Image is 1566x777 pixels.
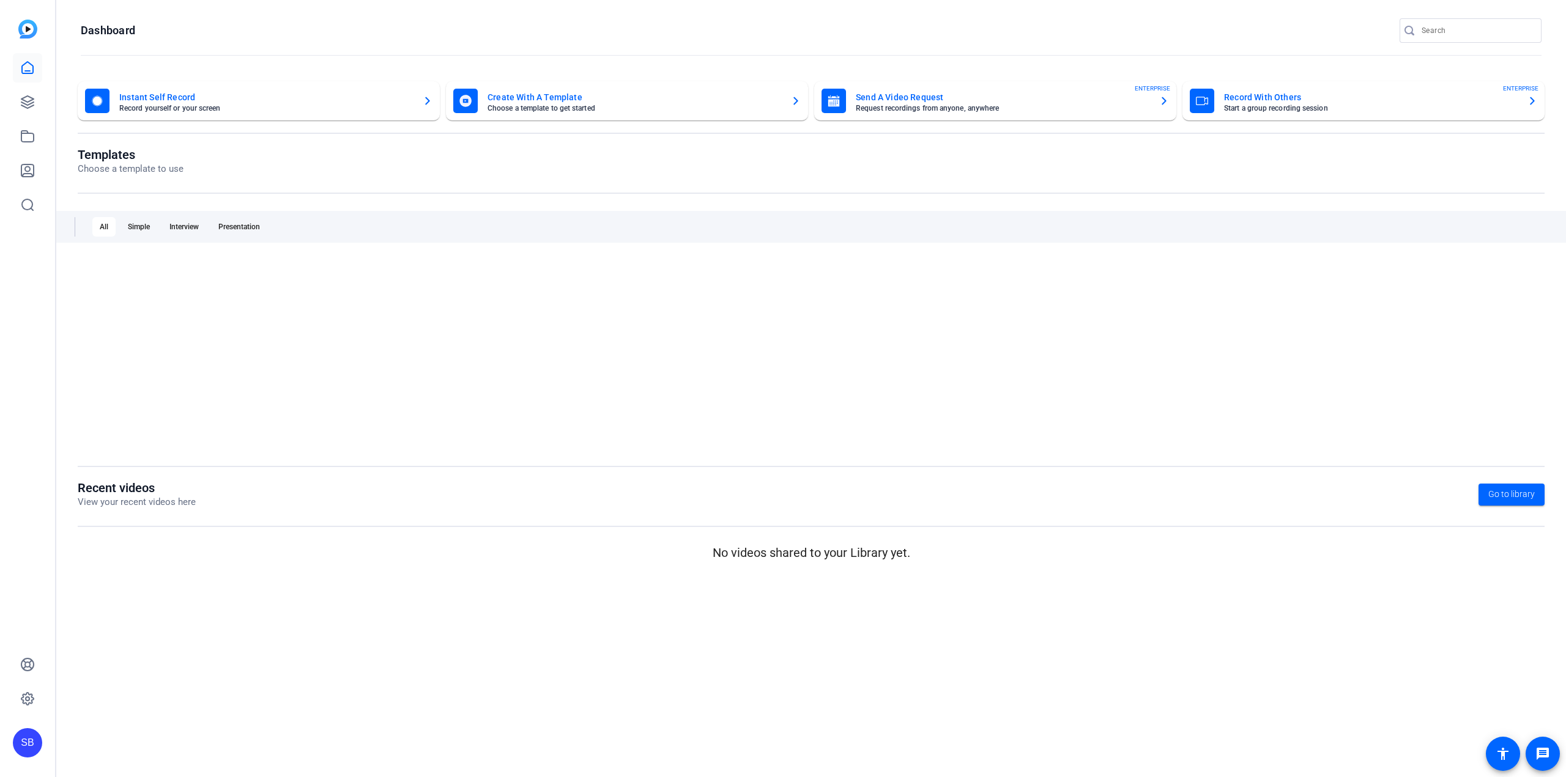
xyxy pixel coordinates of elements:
div: Presentation [211,217,267,237]
span: Go to library [1488,488,1535,501]
div: SB [13,728,42,757]
mat-card-title: Record With Others [1224,90,1518,105]
mat-card-title: Create With A Template [488,90,781,105]
mat-card-subtitle: Request recordings from anyone, anywhere [856,105,1149,112]
div: Interview [162,217,206,237]
a: Go to library [1479,484,1545,506]
button: Send A Video RequestRequest recordings from anyone, anywhereENTERPRISE [814,81,1176,120]
div: Simple [121,217,157,237]
p: No videos shared to your Library yet. [78,543,1545,562]
p: Choose a template to use [78,162,184,176]
h1: Dashboard [81,23,135,38]
mat-card-subtitle: Start a group recording session [1224,105,1518,112]
h1: Recent videos [78,481,196,495]
button: Record With OthersStart a group recording sessionENTERPRISE [1182,81,1545,120]
mat-icon: message [1535,746,1550,761]
img: blue-gradient.svg [18,20,37,39]
div: All [92,217,116,237]
button: Create With A TemplateChoose a template to get started [446,81,808,120]
span: ENTERPRISE [1135,84,1170,93]
h1: Templates [78,147,184,162]
mat-card-title: Instant Self Record [119,90,413,105]
mat-card-subtitle: Record yourself or your screen [119,105,413,112]
input: Search [1422,23,1532,38]
button: Instant Self RecordRecord yourself or your screen [78,81,440,120]
mat-icon: accessibility [1496,746,1510,761]
span: ENTERPRISE [1503,84,1538,93]
p: View your recent videos here [78,495,196,509]
mat-card-title: Send A Video Request [856,90,1149,105]
mat-card-subtitle: Choose a template to get started [488,105,781,112]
